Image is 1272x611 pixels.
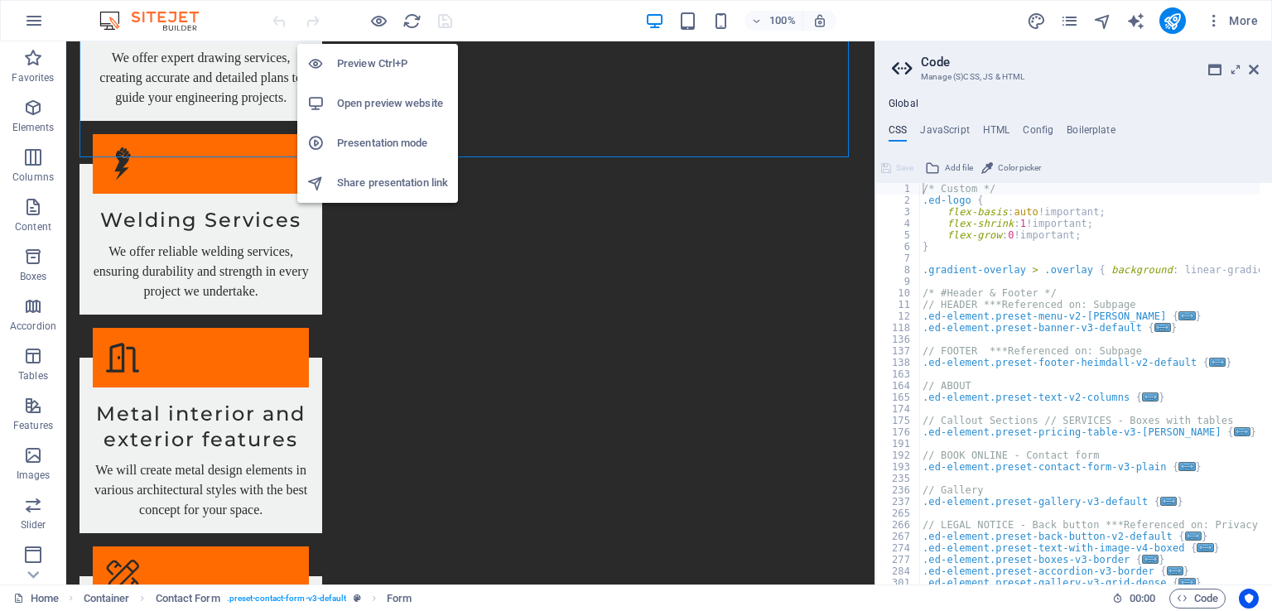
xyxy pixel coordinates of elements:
span: ... [1179,311,1196,320]
div: 118 [876,322,921,334]
div: 138 [876,357,921,368]
span: ... [1142,555,1159,564]
h6: Open preview website [337,94,448,113]
a: Click to cancel selection. Double-click to open Pages [13,589,59,609]
span: ... [1197,543,1214,552]
div: 8 [876,264,921,276]
nav: breadcrumb [84,589,412,609]
i: Design (Ctrl+Alt+Y) [1027,12,1046,31]
p: Boxes [20,270,47,283]
h3: Manage (S)CSS, JS & HTML [921,70,1226,84]
p: Features [13,419,53,432]
span: ... [1160,497,1177,506]
span: Form [387,589,412,609]
h2: Code [921,55,1259,70]
i: Publish [1163,12,1182,31]
span: . preset-contact-form-v3-default [227,589,347,609]
span: More [1206,12,1258,29]
div: 163 [876,368,921,380]
h4: Config [1023,124,1053,142]
div: 7 [876,253,921,264]
div: 176 [876,426,921,438]
span: ... [1179,462,1196,471]
span: ... [1185,532,1202,541]
button: navigator [1093,11,1113,31]
h6: Presentation mode [337,133,448,153]
span: ... [1209,358,1226,367]
button: Code [1169,589,1226,609]
h4: HTML [983,124,1010,142]
div: 267 [876,531,921,542]
h6: 100% [769,11,796,31]
div: 4 [876,218,921,229]
div: 235 [876,473,921,484]
span: Click to select. Double-click to edit [156,589,220,609]
button: reload [402,11,422,31]
p: Slider [21,518,46,532]
button: More [1199,7,1265,34]
span: ... [1234,427,1250,436]
button: pages [1060,11,1080,31]
p: Content [15,220,51,233]
div: 265 [876,508,921,519]
div: 191 [876,438,921,450]
div: 6 [876,241,921,253]
button: Usercentrics [1239,589,1259,609]
span: Click to select. Double-click to edit [84,589,130,609]
div: 5 [876,229,921,241]
span: : [1141,592,1144,604]
div: 284 [876,565,921,577]
div: 137 [876,345,921,357]
h6: Share presentation link [337,173,448,193]
div: 266 [876,519,921,531]
i: AI Writer [1126,12,1145,31]
h4: Global [889,98,918,111]
h6: Preview Ctrl+P [337,54,448,74]
h4: Boilerplate [1067,124,1115,142]
div: 12 [876,310,921,322]
span: ... [1142,392,1159,402]
button: Color picker [979,158,1043,178]
button: design [1027,11,1047,31]
div: 10 [876,287,921,299]
button: text_generator [1126,11,1146,31]
span: ... [1167,566,1183,575]
i: Navigator [1093,12,1112,31]
div: 192 [876,450,921,461]
p: Favorites [12,71,54,84]
button: Add file [923,158,976,178]
i: On resize automatically adjust zoom level to fit chosen device. [812,13,827,28]
span: 00 00 [1130,589,1155,609]
p: Elements [12,121,55,134]
div: 301 [876,577,921,589]
i: This element is a customizable preset [354,594,361,603]
img: Editor Logo [95,11,219,31]
div: 3 [876,206,921,218]
div: 174 [876,403,921,415]
i: Pages (Ctrl+Alt+S) [1060,12,1079,31]
div: 236 [876,484,921,496]
span: Add file [945,158,973,178]
div: 277 [876,554,921,565]
p: Images [17,469,51,482]
div: 274 [876,542,921,554]
span: Color picker [998,158,1041,178]
div: 193 [876,461,921,473]
h4: JavaScript [920,124,969,142]
div: 164 [876,380,921,392]
span: Code [1177,589,1218,609]
p: Tables [18,369,48,382]
div: 11 [876,299,921,310]
p: Accordion [10,320,56,333]
button: publish [1159,7,1186,34]
div: 237 [876,496,921,508]
p: Columns [12,171,54,184]
div: 9 [876,276,921,287]
div: 175 [876,415,921,426]
div: 136 [876,334,921,345]
div: 165 [876,392,921,403]
h4: CSS [889,124,907,142]
button: 100% [744,11,803,31]
h6: Session time [1112,589,1156,609]
span: ... [1154,323,1171,332]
